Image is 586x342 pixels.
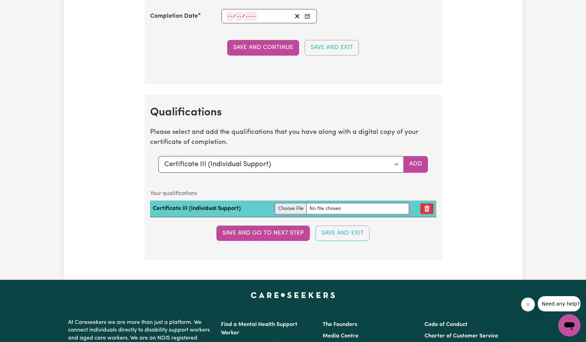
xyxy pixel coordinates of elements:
iframe: Message from company [538,296,580,311]
span: / [233,13,236,19]
iframe: Button to launch messaging window [558,314,580,336]
td: Certificate III (Individual Support) [150,201,272,217]
button: Save and Continue [227,40,299,55]
a: Find a Mental Health Support Worker [221,322,297,336]
input: -- [236,11,242,21]
a: The Founders [323,322,357,327]
p: Please select and add the qualifications that you have along with a digital copy of your certific... [150,128,436,148]
span: / [242,13,245,19]
a: Code of Conduct [424,322,468,327]
button: Enter the Completion Date of your CPR Course [303,11,312,21]
button: Save and Exit [315,226,370,241]
input: -- [227,11,233,21]
iframe: Close message [521,298,535,311]
h2: Qualifications [150,106,436,119]
caption: Your qualifications [150,187,436,201]
button: Save and Exit [305,40,359,55]
label: Completion Date [150,12,198,21]
a: Media Centre [323,333,358,339]
button: Remove qualification [420,203,434,214]
input: ---- [245,11,257,21]
a: Charter of Customer Service [424,333,498,339]
button: Save and go to next step [216,226,310,241]
a: Careseekers home page [251,292,335,298]
button: Clear date [292,11,303,21]
button: Add selected qualification [403,156,428,173]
